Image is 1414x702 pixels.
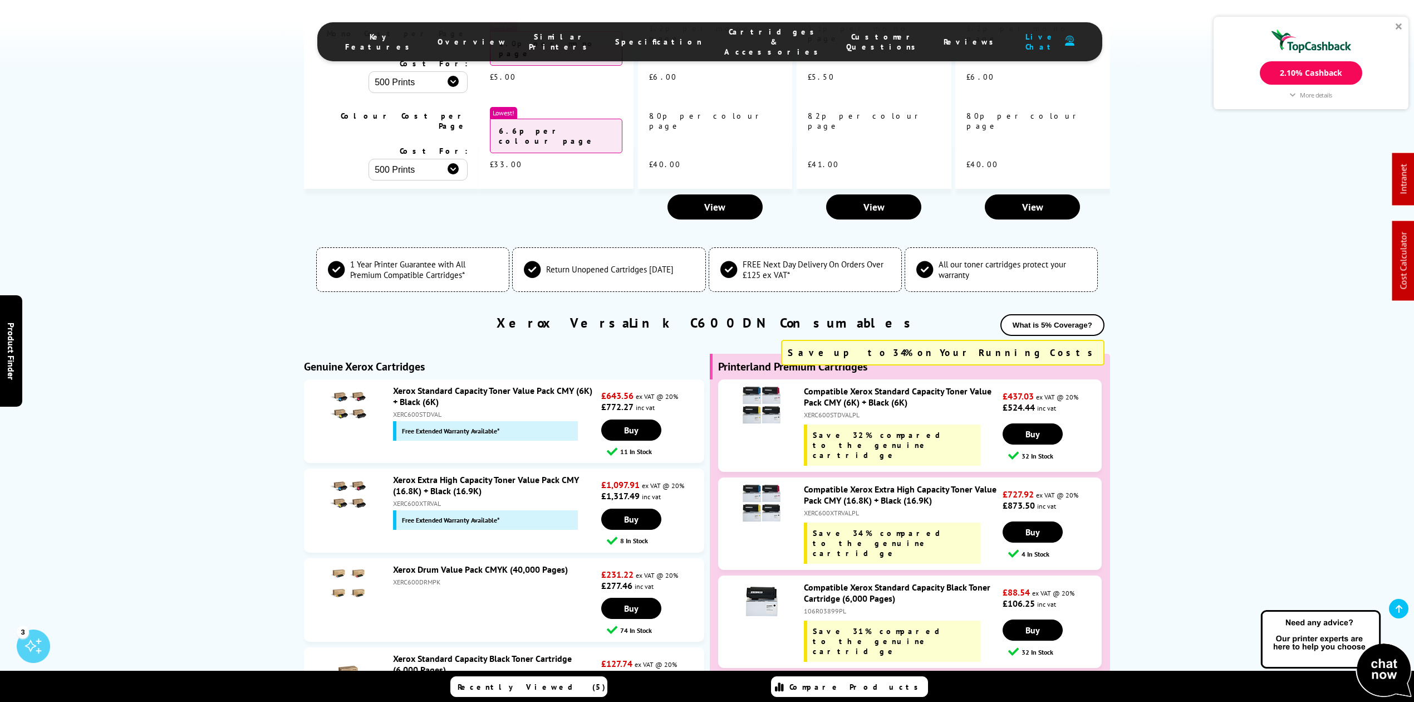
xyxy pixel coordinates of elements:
div: XERC600DRMPK [393,578,598,586]
span: £41.00 [808,159,839,169]
span: Buy [1025,625,1040,636]
strong: £772.27 [601,401,634,412]
div: XERC600XTRVALPL [804,509,1000,517]
span: Overview [438,37,507,47]
a: Xerox Standard Capacity Toner Value Pack CMY (6K) + Black (6K) [393,385,592,407]
strong: £231.22 [601,569,634,580]
span: ex VAT @ 20% [642,481,684,490]
strong: £437.03 [1003,391,1034,402]
span: ex VAT @ 20% [1032,589,1074,597]
span: inc vat [636,403,655,412]
div: XERC600STDVALPL [804,411,1000,419]
div: 3 [17,626,29,638]
span: View [704,201,725,213]
a: Compatible Xerox Extra High Capacity Toner Value Pack CMY (16.8K) + Black (16.9K) [804,484,996,506]
div: 32 In Stock [1008,646,1101,657]
span: Cost For: [400,146,468,156]
img: Compatible Xerox Extra High Capacity Toner Value Pack CMY (16.8K) + Black (16.9K) [742,484,781,523]
span: inc vat [1037,404,1056,412]
span: FREE Next Day Delivery On Orders Over £125 ex VAT* [743,259,890,280]
span: Free Extended Warranty Available* [402,516,500,524]
span: Buy [624,603,639,614]
div: 8 In Stock [607,535,704,546]
strong: £88.54 [1003,587,1030,598]
a: Recently Viewed (5) [450,676,607,697]
a: View [985,194,1080,220]
span: £5.00 [490,72,516,82]
span: £40.00 [649,159,681,169]
button: What is 5% Coverage? [1000,314,1104,336]
div: 106R03899PL [804,607,1000,615]
strong: £1,317.49 [601,490,640,501]
a: Xerox Standard Capacity Black Toner Cartridge (6,000 Pages) [393,653,572,675]
span: Live Chat [1022,32,1059,52]
b: Printerland Premium Cartridges [718,359,867,374]
span: All our toner cartridges protect your warranty [939,259,1086,280]
span: Cartridges & Accessories [724,27,824,57]
span: 8.0p per colour page [649,111,763,131]
div: 74 In Stock [607,625,704,635]
strong: £727.92 [1003,489,1034,500]
span: inc vat [1037,502,1056,510]
a: Compatible Xerox Standard Capacity Black Toner Cartridge (6,000 Pages) [804,582,990,604]
a: Xerox Drum Value Pack CMYK (40,000 Pages) [393,564,568,575]
div: XERC600XTRVAL [393,499,598,508]
span: 8.2p per colour page [808,111,922,131]
strong: £1,097.91 [601,479,640,490]
a: View [826,194,921,220]
span: 1 Year Printer Guarantee with All Premium Compatible Cartridges* [350,259,498,280]
span: £40.00 [966,159,998,169]
span: ex VAT @ 20% [1036,491,1078,499]
strong: £153.29 [601,669,634,680]
span: £33.00 [490,159,522,169]
img: user-headset-duotone.svg [1065,36,1074,46]
div: 11 In Stock [607,446,704,457]
img: Compatible Xerox Standard Capacity Toner Value Pack CMY (6K) + Black (6K) [742,386,781,425]
span: inc vat [635,582,654,591]
span: Buy [1025,428,1040,440]
b: Genuine Xerox Cartridges [304,359,425,374]
span: Compare Products [789,682,924,692]
span: Lowest! [490,107,517,119]
span: ex VAT @ 20% [635,660,677,669]
strong: £524.44 [1003,402,1035,413]
span: Specification [615,37,702,47]
a: Compare Products [771,676,928,697]
span: £5.50 [808,72,834,82]
span: Save 31% compared to the genuine cartridge [813,626,951,656]
div: 32 In Stock [1008,450,1101,461]
a: Compatible Xerox Standard Capacity Toner Value Pack CMY (6K) + Black (6K) [804,386,991,408]
img: Open Live Chat window [1258,608,1414,700]
span: Buy [624,514,639,525]
strong: £106.25 [1003,598,1035,609]
span: Save 34% compared to the genuine cartridge [813,528,951,558]
a: Xerox VersaLink C600DN Consumables [497,314,917,331]
span: £6.00 [966,72,994,82]
span: Return Unopened Cartridges [DATE] [546,264,674,275]
span: Product Finder [6,323,17,380]
span: Buy [1025,526,1040,538]
div: XERC600STDVAL [393,410,598,418]
span: ex VAT @ 20% [1036,393,1078,401]
span: Colour Cost per Page [341,111,468,131]
span: View [863,201,885,213]
div: 6.6p per colour page [490,119,622,153]
span: View [1022,201,1043,213]
span: Buy [624,425,639,436]
img: Xerox Standard Capacity Toner Value Pack CMY (6K) + Black (6K) [329,385,368,424]
img: Xerox Standard Capacity Black Toner Cartridge (6,000 Pages) [329,653,368,692]
strong: £643.56 [601,390,634,401]
span: Recently Viewed (5) [458,682,606,692]
img: Xerox Drum Value Pack CMYK (40,000 Pages) [329,564,368,603]
span: Similar Printers [529,32,593,52]
span: Free Extended Warranty Available* [402,427,500,435]
span: Key Features [345,32,415,52]
span: Customer Questions [846,32,921,52]
span: Reviews [944,37,999,47]
strong: £127.74 [601,658,632,669]
span: inc vat [642,493,661,501]
span: inc vat [1037,600,1056,608]
span: ex VAT @ 20% [636,571,678,579]
a: Cost Calculator [1398,232,1409,290]
a: Xerox Extra High Capacity Toner Value Pack CMY (16.8K) + Black (16.9K) [393,474,579,496]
